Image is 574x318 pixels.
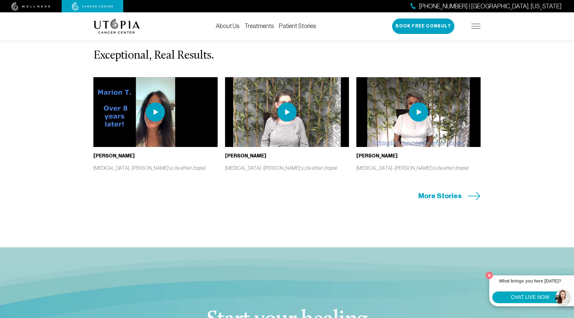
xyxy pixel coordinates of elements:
[93,153,135,159] b: [PERSON_NAME]
[411,2,562,11] a: [PHONE_NUMBER] | [GEOGRAPHIC_DATA], [US_STATE]
[225,77,349,147] img: thumbnail
[418,191,481,201] a: More Stories
[93,165,218,171] p: [MEDICAL_DATA] - [PERSON_NAME]'s Life after Utopia!
[419,2,562,11] span: [PHONE_NUMBER] | [GEOGRAPHIC_DATA], [US_STATE]
[93,49,481,62] h3: Exceptional, Real Results.
[146,103,165,122] img: play icon
[93,77,218,147] img: thumbnail
[244,23,274,29] a: Treatments
[356,153,398,159] b: [PERSON_NAME]
[225,153,266,159] b: [PERSON_NAME]
[409,103,428,122] img: play icon
[499,278,561,283] strong: What brings you here [DATE]?
[492,291,568,303] button: CHAT LIVE NOW
[484,270,494,281] button: Close
[72,2,113,11] img: cancer center
[225,165,349,171] p: [MEDICAL_DATA] - [PERSON_NAME]'s Life after Utopia!
[279,23,316,29] a: Patient Stories
[418,191,462,201] span: More Stories
[216,23,240,29] a: About Us
[356,165,481,171] p: [MEDICAL_DATA] - [PERSON_NAME]'s Life after Utopia!
[93,19,140,34] img: logo
[471,24,481,29] img: icon-hamburger
[392,19,454,34] button: Book Free Consult
[356,77,481,147] img: thumbnail
[11,2,50,11] img: wellness
[277,103,297,122] img: play icon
